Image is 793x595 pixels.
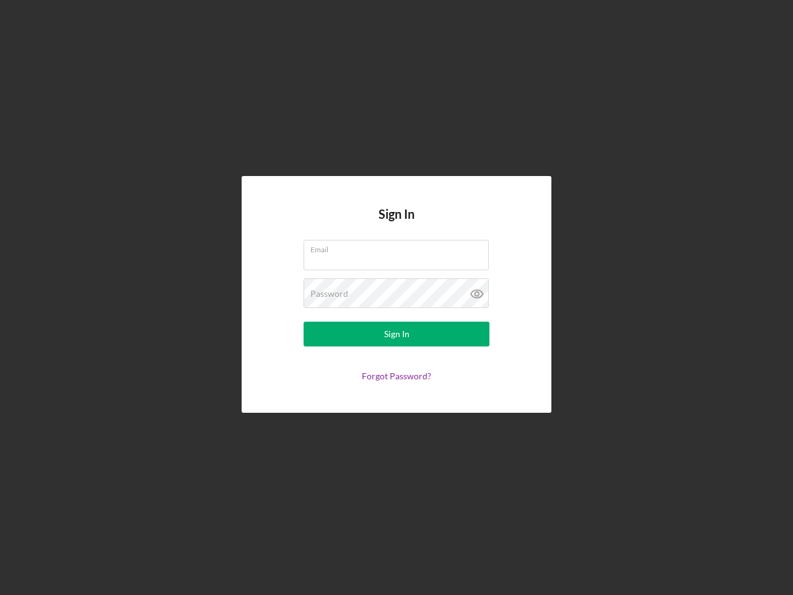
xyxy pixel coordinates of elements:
label: Email [310,240,489,254]
div: Sign In [384,322,410,346]
button: Sign In [304,322,489,346]
label: Password [310,289,348,299]
a: Forgot Password? [362,371,431,381]
h4: Sign In [379,207,414,240]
